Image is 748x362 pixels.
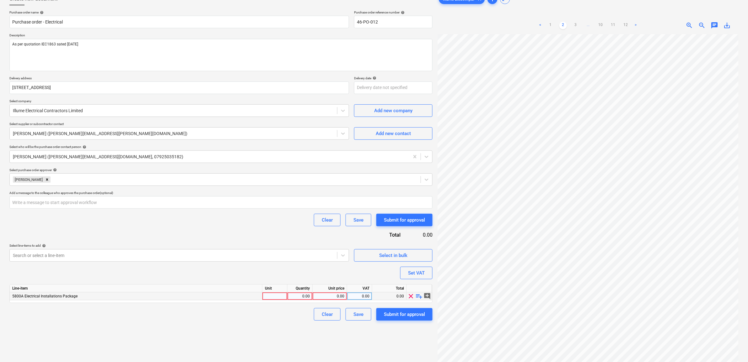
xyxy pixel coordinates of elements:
div: Add a message to the colleague who approves the purchase order (optional) [9,191,433,195]
span: zoom_in [686,22,693,29]
div: Remove Sam Cornford [44,176,51,183]
a: Page 2 is your current page [559,22,567,29]
button: Clear [314,214,341,226]
div: Purchase order reference number [354,10,433,14]
span: 5800A Electrical Installations Package [12,294,78,298]
div: Delivery date [354,76,433,80]
a: Next page [632,22,640,29]
span: chat [711,22,718,29]
div: Unit price [313,285,347,292]
span: help [400,11,405,14]
span: clear [407,292,415,300]
div: Save [353,310,363,318]
div: Select who will be the purchase order contact person [9,145,433,149]
div: Clear [322,216,333,224]
div: VAT [347,285,372,292]
span: help [41,244,46,248]
p: Select supplier or subcontractor contact [9,122,349,127]
div: Quantity [288,285,313,292]
a: Page 11 [610,22,617,29]
div: Add new contact [376,129,411,138]
div: 0.00 [290,292,310,300]
div: Total [351,231,411,239]
span: playlist_add [416,292,423,300]
button: Add new contact [354,127,433,140]
div: Select purchase order approver [9,168,433,172]
button: Clear [314,308,341,321]
a: Page 12 [622,22,630,29]
textarea: As per quotation IEC1863 sated [DATE] [9,39,433,71]
p: Delivery address [9,76,349,81]
button: Set VAT [400,267,433,279]
div: Unit [262,285,288,292]
a: Previous page [537,22,544,29]
div: Select in bulk [379,251,407,260]
button: Add new company [354,104,433,117]
span: zoom_out [698,22,706,29]
div: [PERSON_NAME] [13,176,44,183]
input: Delivery date not specified [354,81,433,94]
div: Purchase order name [9,10,349,14]
div: Add new company [374,107,412,115]
div: Select line-items to add [9,244,349,248]
input: Write a message to start approval workflow [9,196,433,209]
div: Submit for approval [384,310,425,318]
button: Save [346,214,371,226]
div: 0.00 [315,292,344,300]
span: save_alt [724,22,731,29]
p: Select company [9,99,349,104]
span: help [81,145,86,149]
span: add_comment [424,292,431,300]
input: Reference number [354,16,433,28]
div: Total [372,285,407,292]
button: Select in bulk [354,249,433,262]
input: Document name [9,16,349,28]
div: Line-item [10,285,262,292]
span: help [39,11,44,14]
span: help [371,76,376,80]
p: Description [9,33,433,39]
div: 0.00 [350,292,369,300]
a: Page 3 [572,22,579,29]
div: Save [353,216,363,224]
a: Page 10 [597,22,605,29]
div: 0.00 [411,231,433,239]
div: Clear [322,310,333,318]
a: ... [584,22,592,29]
div: Submit for approval [384,216,425,224]
button: Submit for approval [376,308,433,321]
span: help [52,168,57,172]
a: Page 1 [547,22,554,29]
div: 0.00 [372,292,407,300]
div: Set VAT [408,269,425,277]
button: Submit for approval [376,214,433,226]
button: Save [346,308,371,321]
input: Delivery address [9,81,349,94]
